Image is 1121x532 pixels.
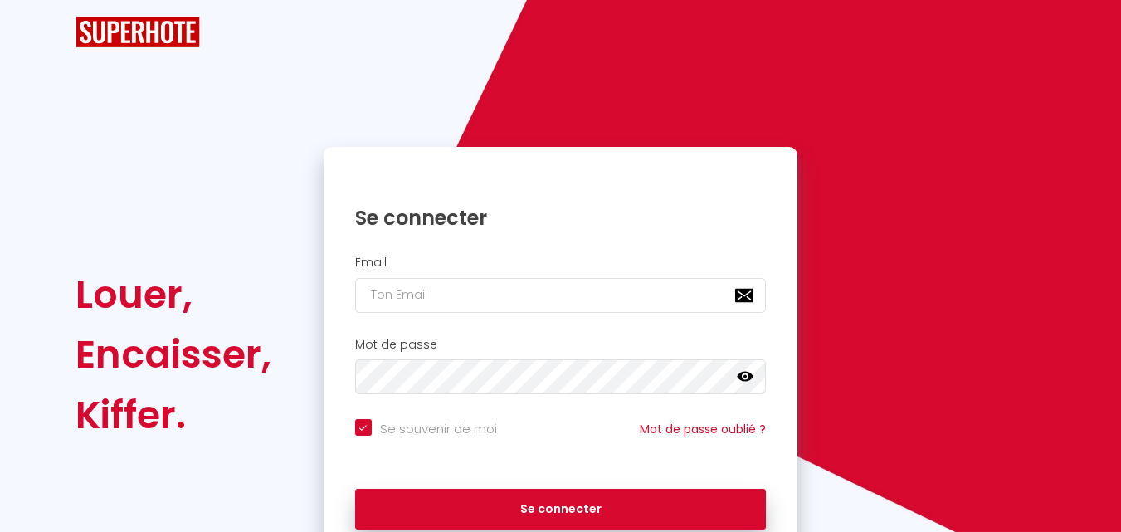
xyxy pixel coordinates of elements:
button: Se connecter [355,489,767,530]
a: Mot de passe oublié ? [640,421,766,437]
img: SuperHote logo [76,17,200,47]
h1: Se connecter [355,205,767,231]
h2: Email [355,256,767,270]
button: Ouvrir le widget de chat LiveChat [13,7,63,56]
input: Ton Email [355,278,767,313]
div: Encaisser, [76,325,271,384]
div: Louer, [76,265,271,325]
div: Kiffer. [76,385,271,445]
h2: Mot de passe [355,338,767,352]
